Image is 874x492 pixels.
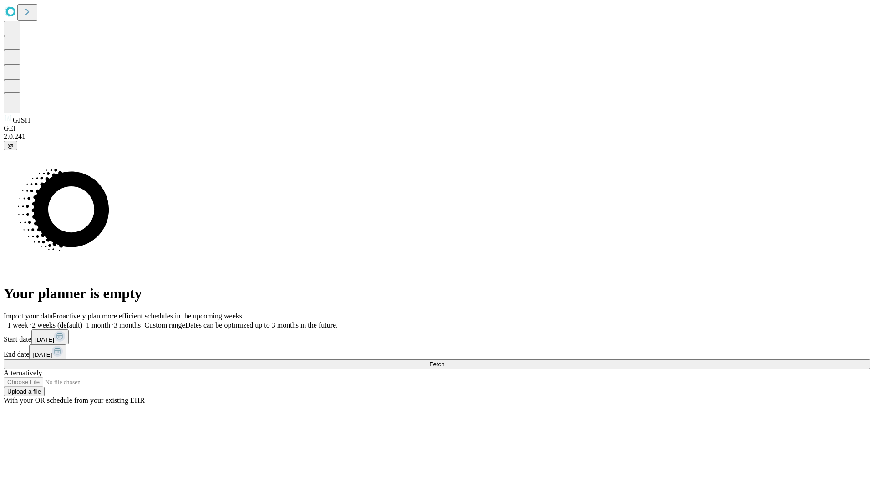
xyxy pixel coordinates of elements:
span: Custom range [144,321,185,329]
span: [DATE] [35,336,54,343]
span: 1 month [86,321,110,329]
button: Upload a file [4,387,45,396]
span: 2 weeks (default) [32,321,82,329]
span: GJSH [13,116,30,124]
button: [DATE] [31,329,69,344]
div: End date [4,344,870,359]
span: @ [7,142,14,149]
div: 2.0.241 [4,133,870,141]
button: [DATE] [29,344,66,359]
h1: Your planner is empty [4,285,870,302]
button: @ [4,141,17,150]
span: [DATE] [33,351,52,358]
span: Import your data [4,312,53,320]
span: Proactively plan more efficient schedules in the upcoming weeks. [53,312,244,320]
span: 1 week [7,321,28,329]
div: Start date [4,329,870,344]
button: Fetch [4,359,870,369]
span: 3 months [114,321,141,329]
span: Alternatively [4,369,42,377]
span: With your OR schedule from your existing EHR [4,396,145,404]
span: Dates can be optimized up to 3 months in the future. [185,321,338,329]
span: Fetch [429,361,444,368]
div: GEI [4,124,870,133]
